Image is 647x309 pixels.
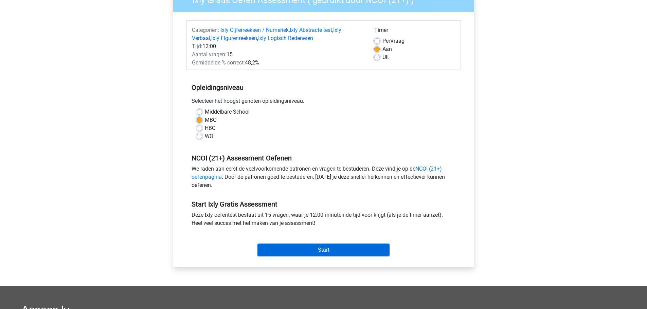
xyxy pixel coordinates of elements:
[258,35,313,41] a: Ixly Logisch Redeneren
[186,211,461,230] div: Deze Ixly oefentest bestaat uit 15 vragen, waar je 12:00 minuten de tijd voor krijgt (als je de t...
[257,244,390,256] input: Start
[186,165,461,192] div: We raden aan eerst de veelvoorkomende patronen en vragen te bestuderen. Deze vind je op de . Door...
[192,43,202,50] span: Tijd:
[205,124,216,132] label: HBO
[382,38,390,44] span: Per
[382,45,392,53] label: Aan
[220,27,289,33] a: Ixly Cijferreeksen / Numeriek
[192,59,245,66] span: Gemiddelde % correct:
[187,42,369,51] div: 12:00
[187,59,369,67] div: 48,2%
[290,27,332,33] a: Ixly Abstracte test
[186,97,461,108] div: Selecteer het hoogst genoten opleidingsniveau.
[187,51,369,59] div: 15
[205,132,213,140] label: WO
[211,35,257,41] a: Ixly Figurenreeksen
[205,108,250,116] label: Middelbare School
[382,37,405,45] label: Vraag
[382,53,389,61] label: Uit
[192,51,227,58] span: Aantal vragen:
[205,116,217,124] label: MBO
[374,26,455,37] div: Timer
[187,26,369,42] div: , , , ,
[192,200,456,208] h5: Start Ixly Gratis Assessment
[192,81,456,94] h5: Opleidingsniveau
[192,154,456,162] h5: NCOI (21+) Assessment Oefenen
[192,27,219,33] span: Categoriën:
